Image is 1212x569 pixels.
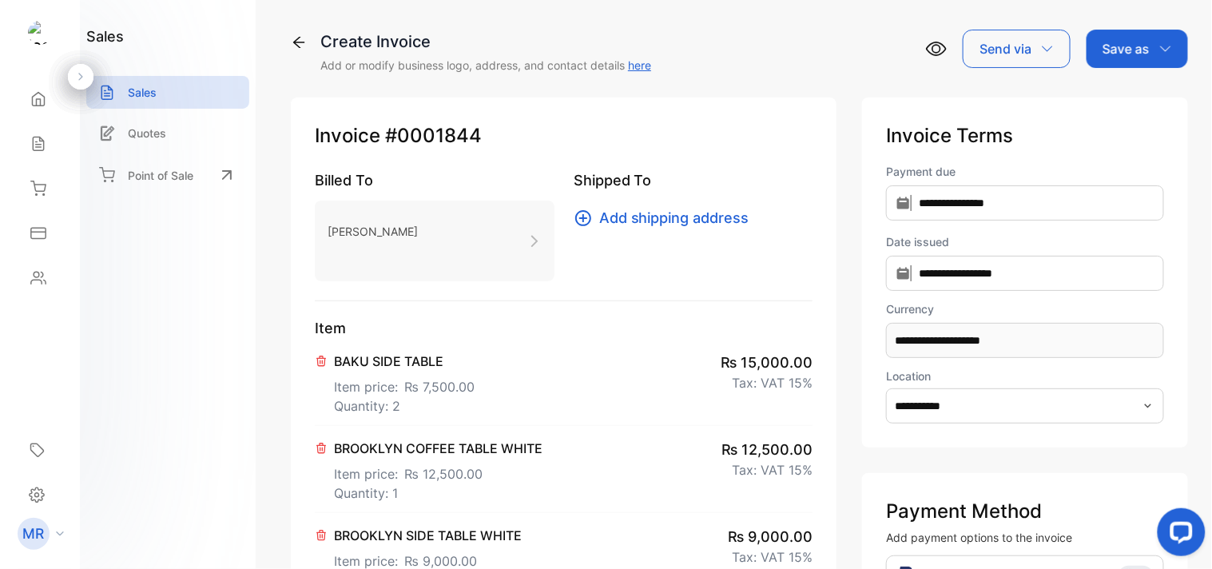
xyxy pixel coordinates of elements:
[886,529,1164,546] p: Add payment options to the invoice
[86,26,124,47] h1: sales
[963,30,1071,68] button: Send via
[1103,39,1150,58] p: Save as
[599,207,749,229] span: Add shipping address
[334,396,475,416] p: Quantity: 2
[886,369,931,383] label: Location
[404,464,483,483] span: ₨ 12,500.00
[1145,502,1212,569] iframe: LiveChat chat widget
[128,84,157,101] p: Sales
[886,497,1164,526] p: Payment Method
[385,121,482,150] span: #0001844
[886,121,1164,150] p: Invoice Terms
[886,300,1164,317] label: Currency
[334,526,522,545] p: BROOKLYN SIDE TABLE WHITE
[886,163,1164,180] label: Payment due
[23,523,45,544] p: MR
[328,220,418,243] p: [PERSON_NAME]
[732,460,813,479] p: Tax: VAT 15%
[732,547,813,567] p: Tax: VAT 15%
[128,167,193,184] p: Point of Sale
[320,30,651,54] div: Create Invoice
[721,439,813,460] span: ₨ 12,500.00
[628,58,651,72] a: here
[128,125,166,141] p: Quotes
[86,157,249,193] a: Point of Sale
[315,121,813,150] p: Invoice
[732,373,813,392] p: Tax: VAT 15%
[1087,30,1188,68] button: Save as
[980,39,1031,58] p: Send via
[28,21,52,45] img: logo
[320,57,651,74] p: Add or modify business logo, address, and contact details
[574,207,759,229] button: Add shipping address
[334,483,542,503] p: Quantity: 1
[721,352,813,373] span: ₨ 15,000.00
[334,352,475,371] p: BAKU SIDE TABLE
[86,76,249,109] a: Sales
[334,371,475,396] p: Item price:
[315,317,813,339] p: Item
[404,377,475,396] span: ₨ 7,500.00
[86,117,249,149] a: Quotes
[315,169,554,191] p: Billed To
[334,439,542,458] p: BROOKLYN COFFEE TABLE WHITE
[334,458,542,483] p: Item price:
[886,233,1164,250] label: Date issued
[728,526,813,547] span: ₨ 9,000.00
[574,169,813,191] p: Shipped To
